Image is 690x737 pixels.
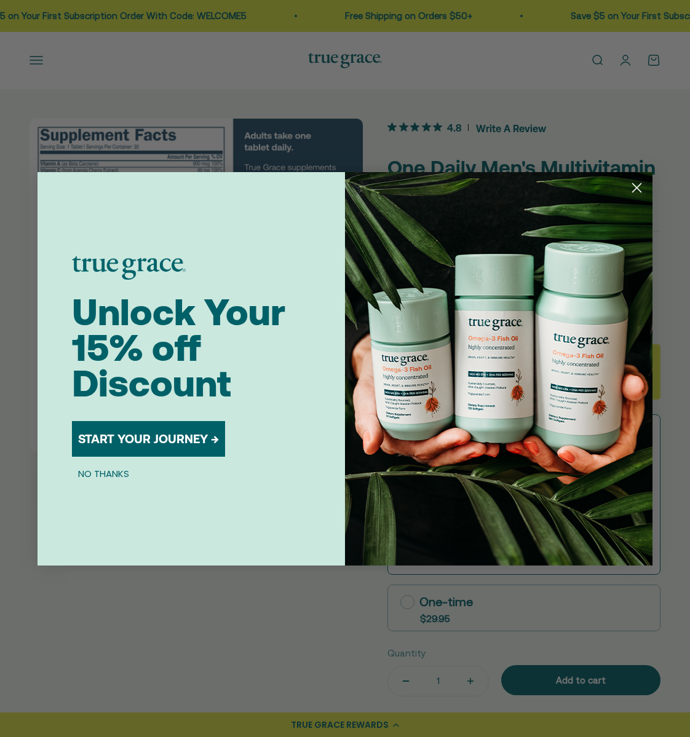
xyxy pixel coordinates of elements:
img: 098727d5-50f8-4f9b-9554-844bb8da1403.jpeg [345,172,652,566]
img: logo placeholder [72,256,186,280]
span: Unlock Your 15% off Discount [72,291,285,404]
button: NO THANKS [72,467,135,481]
button: START YOUR JOURNEY → [72,421,225,457]
button: Close dialog [626,177,648,199]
